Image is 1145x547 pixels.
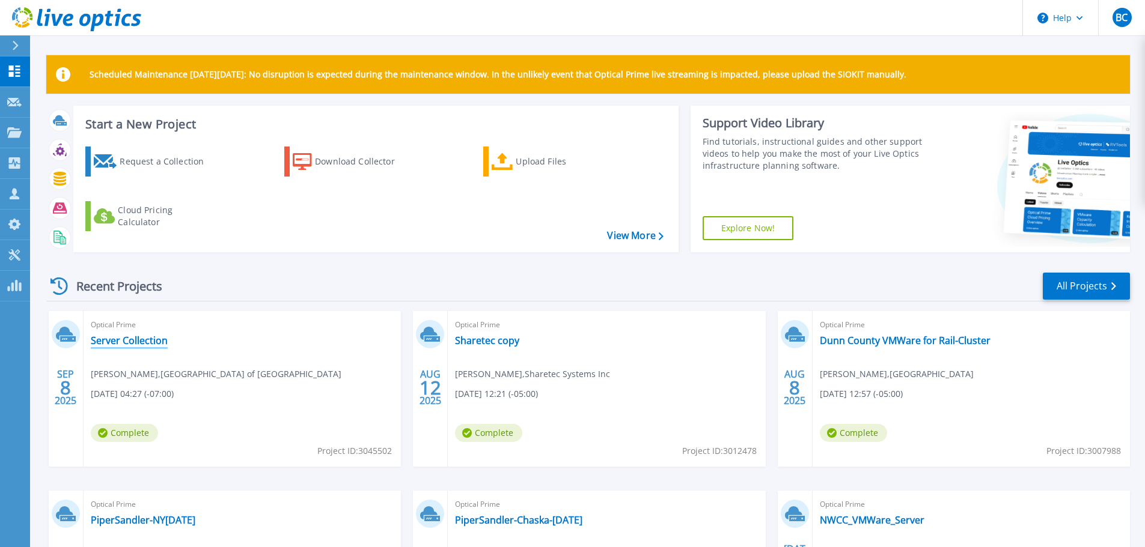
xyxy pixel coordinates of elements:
a: Dunn County VMWare for Rail-Cluster [820,334,991,346]
span: [PERSON_NAME] , [GEOGRAPHIC_DATA] of [GEOGRAPHIC_DATA] [91,367,341,381]
div: Support Video Library [703,115,927,131]
span: Project ID: 3007988 [1046,444,1121,458]
a: Sharetec copy [455,334,519,346]
a: PiperSandler-Chaska-[DATE] [455,514,582,526]
span: Project ID: 3012478 [682,444,757,458]
a: Request a Collection [85,147,219,177]
span: [DATE] 04:27 (-07:00) [91,387,174,400]
div: Download Collector [315,150,411,174]
div: Request a Collection [120,150,216,174]
div: Cloud Pricing Calculator [118,204,214,228]
span: 12 [420,382,441,393]
a: PiperSandler-NY[DATE] [91,514,195,526]
span: [PERSON_NAME] , Sharetec Systems Inc [455,367,610,381]
span: Optical Prime [820,498,1123,511]
span: Optical Prime [455,498,758,511]
span: Optical Prime [455,318,758,331]
span: [PERSON_NAME] , [GEOGRAPHIC_DATA] [820,367,974,381]
span: Project ID: 3045502 [317,444,392,458]
span: Optical Prime [820,318,1123,331]
span: 8 [60,382,71,393]
span: Complete [91,424,158,442]
div: Upload Files [516,150,612,174]
span: Complete [820,424,887,442]
span: Complete [455,424,522,442]
a: Upload Files [483,147,617,177]
span: BC [1116,13,1128,22]
a: Download Collector [284,147,418,177]
a: Server Collection [91,334,168,346]
a: NWCC_VMWare_Server [820,514,924,526]
div: Recent Projects [46,271,179,301]
a: All Projects [1043,273,1130,300]
span: [DATE] 12:21 (-05:00) [455,387,538,400]
h3: Start a New Project [85,118,663,131]
div: AUG 2025 [783,366,806,409]
p: Scheduled Maintenance [DATE][DATE]: No disruption is expected during the maintenance window. In t... [90,70,906,79]
span: Optical Prime [91,318,394,331]
span: 8 [789,382,800,393]
span: Optical Prime [91,498,394,511]
div: Find tutorials, instructional guides and other support videos to help you make the most of your L... [703,136,927,172]
div: SEP 2025 [54,366,77,409]
a: Explore Now! [703,216,794,240]
span: [DATE] 12:57 (-05:00) [820,387,903,400]
a: View More [607,230,663,241]
a: Cloud Pricing Calculator [85,201,219,231]
div: AUG 2025 [419,366,442,409]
